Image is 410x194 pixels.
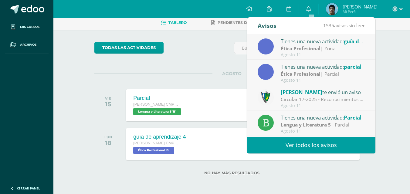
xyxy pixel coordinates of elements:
[344,38,398,45] span: guía de aprendizaje 4
[161,18,187,28] a: Tablero
[218,20,269,25] span: Pendientes de entrega
[20,42,36,47] span: Archivos
[281,113,365,121] div: Tienes una nueva actividad:
[281,63,365,71] div: Tienes una nueva actividad:
[133,134,186,140] div: guía de aprendizaje 4
[5,18,49,36] a: Mis cursos
[281,78,365,83] div: Agosto 11
[281,45,320,52] strong: Ética Profesional
[281,103,365,108] div: Agosto 11
[105,96,111,100] div: VIE
[104,139,112,146] div: 18
[281,71,320,77] strong: Ética Profesional
[105,100,111,108] div: 15
[323,22,365,29] span: avisos sin leer
[5,36,49,54] a: Archivos
[281,96,365,103] div: Circular 17-2025 - Reconocimientos a la LXXVI Promoción - Evaluaciones de Unidad: Estimados padre...
[133,147,174,154] span: Ética Profesional 'B'
[281,52,365,58] div: Agosto 11
[258,89,274,105] img: 9f174a157161b4ddbe12118a61fed988.png
[212,71,251,76] span: AGOSTO
[247,137,375,153] a: Ver todos los avisos
[211,18,269,28] a: Pendientes de entrega
[281,89,322,96] span: [PERSON_NAME]
[281,121,365,128] div: | Parcial
[17,186,40,190] span: Cerrar panel
[281,129,365,134] div: Agosto 11
[344,63,361,70] span: parcial
[133,95,182,101] div: Parcial
[234,42,369,54] input: Busca una actividad próxima aquí...
[281,71,365,77] div: | Parcial
[281,88,365,96] div: te envió un aviso
[133,108,181,115] span: Lengua y Literatura 5 'B'
[343,4,378,10] span: [PERSON_NAME]
[133,102,179,107] span: [PERSON_NAME] CMP Bachillerato en CCLL con Orientación en Computación
[281,37,365,45] div: Tienes una nueva actividad:
[281,45,365,52] div: | Zona
[323,22,334,29] span: 1535
[343,9,378,14] span: Mi Perfil
[344,114,361,121] span: Parcial
[326,3,338,15] img: ea0febeb32e4474bd59c3084081137e4.png
[94,42,164,54] a: todas las Actividades
[104,135,112,139] div: LUN
[258,17,276,34] div: Avisos
[20,25,39,29] span: Mis cursos
[281,121,331,128] strong: Lengua y Literatura 5
[168,20,187,25] span: Tablero
[133,141,179,145] span: [PERSON_NAME] CMP Bachillerato en CCLL con Orientación en Computación
[94,171,369,175] label: No hay más resultados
